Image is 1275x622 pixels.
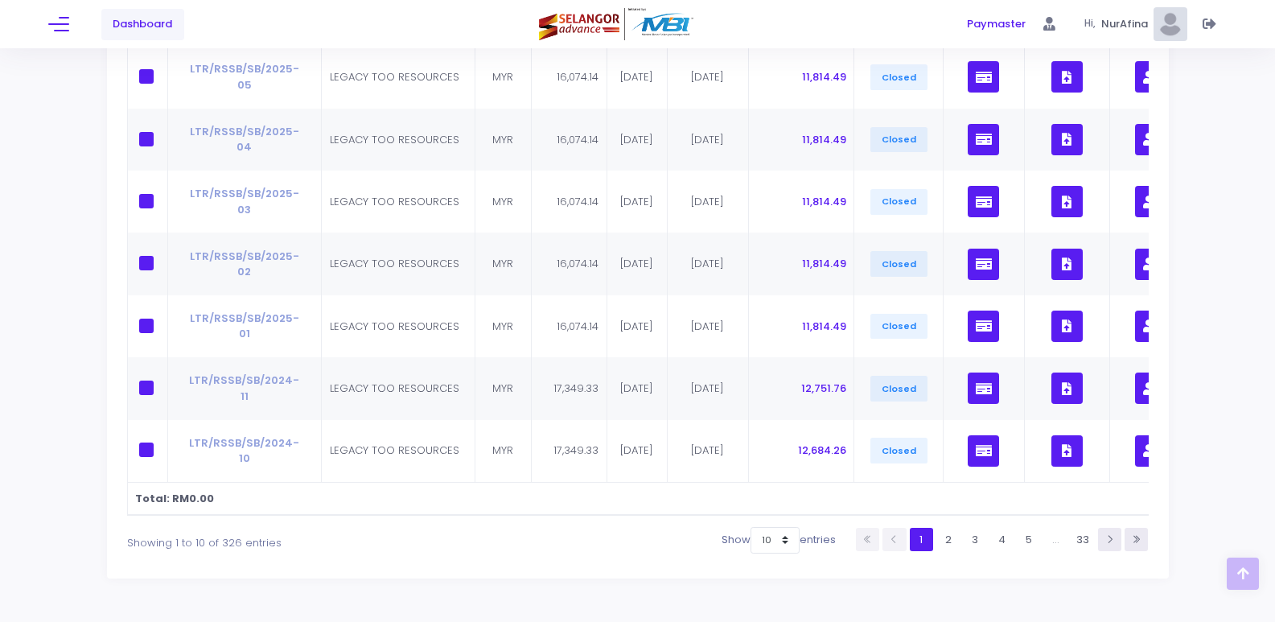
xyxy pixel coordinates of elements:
td: MYR [475,357,533,419]
td: [DATE] [668,233,749,295]
button: Click View Approval Logs [1135,373,1166,404]
a: 2 [936,528,960,551]
span: 11,814.49 [802,69,846,84]
label: Show entries [722,527,836,553]
td: [DATE] [607,109,668,171]
button: Click View Approval Logs [1135,186,1166,217]
span: 16,074.14 [557,194,598,209]
button: Click View Approval Logs [1135,61,1166,93]
td: MYR [475,233,533,295]
button: Click View Payments List [968,249,999,280]
td: [DATE] [607,171,668,233]
span: Closed [870,438,927,463]
span: Closed [870,127,927,153]
td: [DATE] [607,357,668,419]
button: LTR/RSSB/SB/2025-05 [176,54,313,101]
button: LTR/RSSB/SB/2025-01 [176,303,313,350]
span: 12,751.76 [801,381,846,396]
a: 3 [964,528,987,551]
span: LEGACY TOO RESOURCES [330,132,459,147]
a: 1 [910,528,933,551]
td: MYR [475,109,533,171]
button: Click View Payments List [968,311,999,342]
a: 33 [1071,528,1094,551]
span: 16,074.14 [557,69,598,84]
span: Hi, [1084,17,1101,31]
span: 12,684.26 [798,443,846,458]
span: 11,814.49 [802,319,846,334]
button: Click View Approval Logs [1135,124,1166,155]
button: Click to View, Upload, Download, and Delete Documents List [1051,186,1083,217]
span: 16,074.14 [557,319,598,334]
a: Dashboard [101,9,184,40]
a: 4 [990,528,1014,551]
td: MYR [475,46,533,108]
img: Pic [1154,7,1187,41]
span: LEGACY TOO RESOURCES [330,194,459,209]
span: 16,074.14 [557,256,598,271]
td: [DATE] [668,109,749,171]
button: Click View Approval Logs [1135,311,1166,342]
span: 11,814.49 [802,132,846,147]
button: LTR/RSSB/SB/2024-10 [176,427,313,474]
button: Click View Payments List [968,186,999,217]
button: LTR/RSSB/SB/2025-02 [176,241,313,287]
td: [DATE] [668,171,749,233]
span: Closed [870,314,927,340]
td: [DATE] [607,46,668,108]
button: LTR/RSSB/SB/2025-04 [176,116,313,163]
button: Click to View, Upload, Download, and Delete Documents List [1051,373,1083,404]
span: Closed [870,376,927,402]
button: Click View Approval Logs [1135,435,1166,467]
button: Click to View, Upload, Download, and Delete Documents List [1051,249,1083,280]
td: [DATE] [668,357,749,419]
span: NurAfina [1101,16,1154,32]
td: MYR [475,420,533,482]
span: Paymaster [967,16,1026,32]
button: Click View Payments List [968,124,999,155]
select: Showentries [751,527,800,553]
img: Logo [539,8,696,41]
td: MYR [475,171,533,233]
span: LEGACY TOO RESOURCES [330,381,459,396]
td: [DATE] [607,295,668,357]
span: Dashboard [113,16,172,32]
button: Click View Approval Logs [1135,249,1166,280]
span: 17,349.33 [553,381,598,396]
button: Click View Payments List [968,435,999,467]
td: MYR [475,295,533,357]
span: Closed [870,189,927,215]
span: 0.00 [189,491,214,506]
span: 11,814.49 [802,256,846,271]
div: Showing 1 to 10 of 326 entries [127,526,544,551]
button: Click to View, Upload, Download, and Delete Documents List [1051,435,1083,467]
td: [DATE] [668,420,749,482]
span: Closed [870,251,927,277]
td: [DATE] [668,46,749,108]
td: [DATE] [668,295,749,357]
button: LTR/RSSB/SB/2024-11 [176,365,313,412]
td: [DATE] [607,233,668,295]
span: Closed [870,64,927,90]
a: 5 [1017,528,1040,551]
span: LEGACY TOO RESOURCES [330,256,459,271]
span: 11,814.49 [802,194,846,209]
button: Click to View, Upload, Download, and Delete Documents List [1051,61,1083,93]
td: [DATE] [607,420,668,482]
button: LTR/RSSB/SB/2025-03 [176,179,313,225]
th: Total: RM [128,483,1271,515]
button: Click to View, Upload, Download, and Delete Documents List [1051,311,1083,342]
span: 17,349.33 [553,443,598,458]
button: Click View Payments List [968,373,999,404]
span: LEGACY TOO RESOURCES [330,443,459,458]
button: Click to View, Upload, Download, and Delete Documents List [1051,124,1083,155]
button: Click View Payments List [968,61,999,93]
span: LEGACY TOO RESOURCES [330,69,459,84]
span: LEGACY TOO RESOURCES [330,319,459,334]
span: 16,074.14 [557,132,598,147]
